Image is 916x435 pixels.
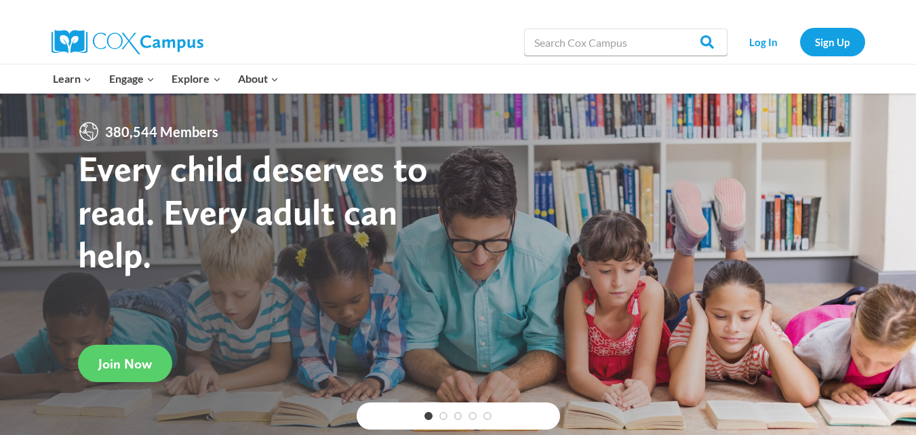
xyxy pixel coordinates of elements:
strong: Every child deserves to read. Every adult can help. [78,147,428,276]
nav: Secondary Navigation [734,28,865,56]
span: Engage [109,70,155,88]
img: Cox Campus [52,30,203,54]
span: Join Now [98,356,152,372]
a: 2 [439,412,447,420]
a: Sign Up [800,28,865,56]
a: Join Now [78,345,172,382]
span: About [238,70,279,88]
a: 1 [424,412,433,420]
span: Learn [53,70,92,88]
a: 3 [454,412,462,420]
span: 380,544 Members [100,121,224,143]
span: Explore [172,70,220,88]
nav: Primary Navigation [45,64,287,93]
a: 5 [483,412,492,420]
input: Search Cox Campus [524,29,728,56]
a: 4 [469,412,477,420]
a: Log In [734,28,793,56]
